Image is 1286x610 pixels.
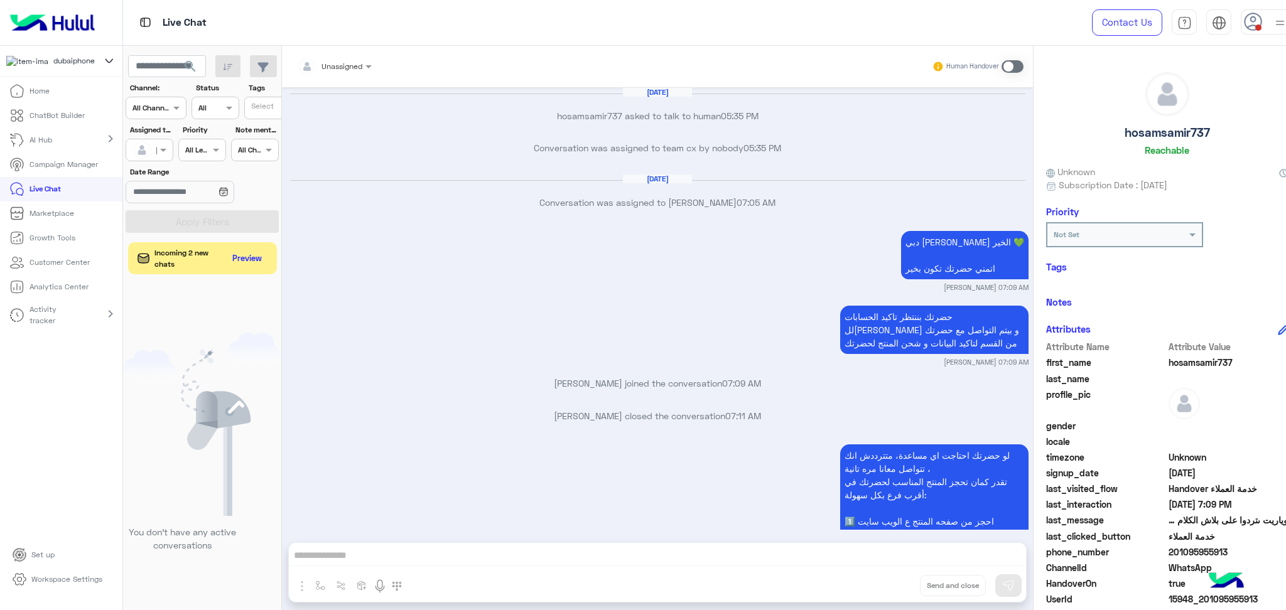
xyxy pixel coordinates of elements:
[130,166,237,178] label: Date Range
[123,525,242,552] p: You don’t have any active conversations
[3,567,112,592] a: Workspace Settings
[3,543,65,567] a: Set up
[1046,388,1166,417] span: profile_pic
[1046,435,1166,448] span: locale
[1046,206,1079,217] h6: Priority
[1046,592,1166,606] span: UserId
[249,100,274,115] div: Select
[944,282,1029,292] small: [PERSON_NAME] 07:09 AM
[6,56,48,67] img: 1403182699927242
[5,9,100,36] img: Logo
[737,197,775,208] span: 07:05 AM
[1046,577,1166,590] span: HandoverOn
[1046,356,1166,369] span: first_name
[1146,73,1189,115] img: defaultAdmin.png
[31,549,55,560] p: Set up
[196,82,238,94] label: Status
[1046,372,1166,385] span: last_name
[1046,323,1091,334] h6: Attributes
[1046,296,1072,308] h6: Notes
[722,378,761,388] span: 07:09 AM
[721,110,759,121] span: 05:35 PM
[946,62,999,72] small: Human Handover
[163,14,207,31] p: Live Chat
[1046,466,1166,479] span: signup_date
[1054,230,1079,239] b: Not Set
[183,59,198,74] span: search
[123,333,281,516] img: empty users
[1046,482,1166,495] span: last_visited_flow
[1046,545,1166,559] span: phone_number
[30,304,84,326] p: Activity tracker
[1059,178,1167,191] span: Subscription Date : [DATE]
[30,208,74,219] p: Marketplace
[30,232,75,243] p: Growth Tools
[1092,9,1162,36] a: Contact Us
[183,124,225,136] label: Priority
[1177,16,1192,30] img: tab
[1046,530,1166,543] span: last_clicked_button
[30,159,98,170] p: Campaign Manager
[103,131,118,146] mat-icon: chevron_right
[30,110,85,121] p: ChatBot Builder
[743,142,781,153] span: 05:35 PM
[920,575,986,596] button: Send and close
[31,574,102,585] p: Workspace Settings
[287,409,1029,422] p: [PERSON_NAME] closed the conversation
[126,210,279,233] button: Apply Filters
[287,141,1029,154] p: Conversation was assigned to team cx by nobody
[30,281,89,292] p: Analytics Center
[30,134,52,146] p: AI Hub
[1145,144,1189,156] h6: Reachable
[725,410,761,421] span: 07:11 AM
[1046,498,1166,511] span: last_interaction
[1046,340,1166,353] span: Attribute Name
[1212,16,1226,30] img: tab
[175,55,206,82] button: search
[840,306,1029,354] p: 3/10/2025, 7:09 AM
[1169,388,1200,419] img: defaultAdmin.png
[1046,419,1166,432] span: gender
[1046,561,1166,574] span: ChannelId
[321,62,362,71] span: Unassigned
[130,82,185,94] label: Channel:
[1204,560,1248,604] img: hulul-logo.png
[623,174,692,183] h6: [DATE]
[287,109,1029,122] p: hosamsamir737 asked to talk to human
[249,82,278,94] label: Tags
[53,55,95,67] span: dubaiphone
[130,124,172,136] label: Assigned to:
[287,196,1029,209] p: Conversation was assigned to [PERSON_NAME]
[103,306,118,321] mat-icon: chevron_right
[944,357,1029,367] small: [PERSON_NAME] 07:09 AM
[1046,513,1166,527] span: last_message
[901,231,1029,279] p: 3/10/2025, 7:09 AM
[30,257,90,268] p: Customer Center
[1046,451,1166,464] span: timezone
[287,377,1029,390] p: [PERSON_NAME] joined the conversation
[623,88,692,97] h6: [DATE]
[235,124,278,136] label: Note mentions
[30,85,50,97] p: Home
[30,183,61,195] p: Live Chat
[1046,165,1095,178] span: Unknown
[154,247,222,270] span: Incoming 2 new chats
[133,141,151,159] img: defaultAdmin.png
[227,249,267,267] button: Preview
[1172,9,1197,36] a: tab
[1125,126,1210,140] h5: hosamsamir737
[138,14,153,30] img: tab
